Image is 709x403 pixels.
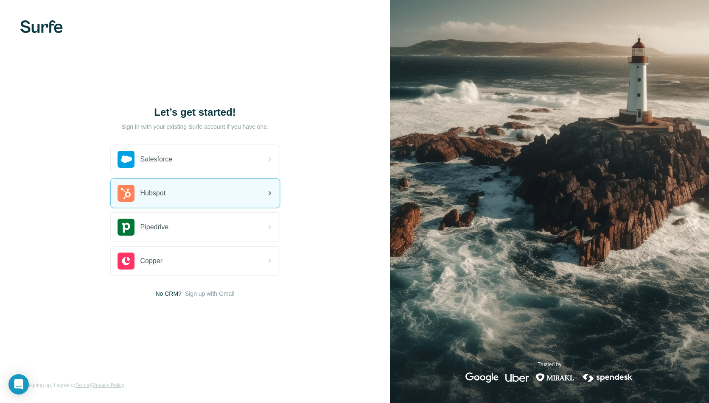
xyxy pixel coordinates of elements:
[20,20,63,33] img: Surfe's logo
[140,188,166,198] span: Hubspot
[8,374,29,395] div: Open Intercom Messenger
[118,185,135,202] img: hubspot's logo
[121,122,269,131] p: Sign in with your existing Surfe account if you have one.
[535,372,574,383] img: mirakl's logo
[140,154,173,164] span: Salesforce
[140,222,169,232] span: Pipedrive
[505,372,529,383] img: uber's logo
[140,256,163,266] span: Copper
[20,381,124,389] span: By signing up, I agree to &
[581,372,634,383] img: spendesk's logo
[538,361,561,368] p: Trusted by
[185,289,235,298] button: Sign up with Gmail
[92,382,124,388] a: Privacy Policy
[110,106,280,119] h1: Let’s get started!
[118,219,135,236] img: pipedrive's logo
[465,372,499,383] img: google's logo
[118,151,135,168] img: salesforce's logo
[155,289,181,298] span: No CRM?
[75,382,89,388] a: Terms
[118,253,135,270] img: copper's logo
